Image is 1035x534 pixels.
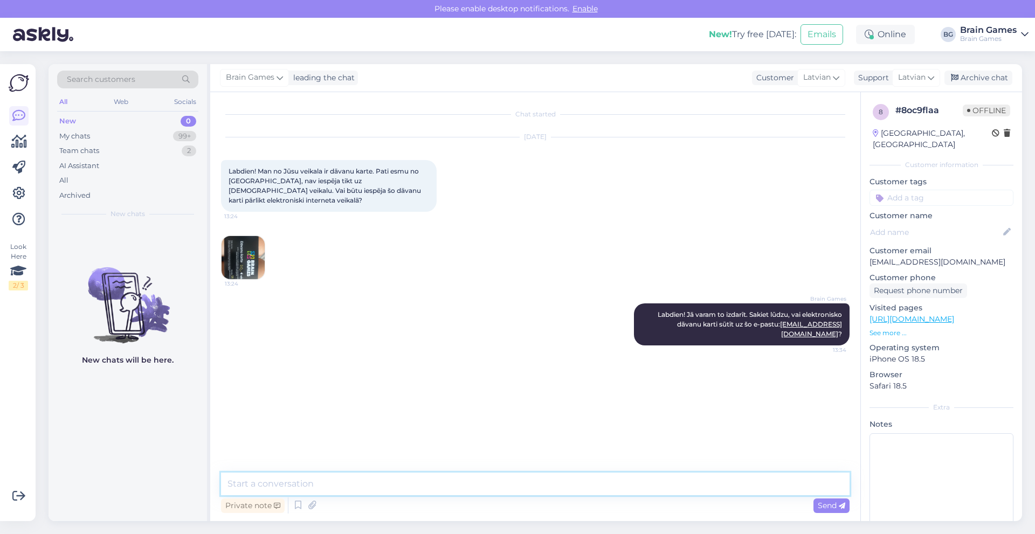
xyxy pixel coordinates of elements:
div: New [59,116,76,127]
input: Add name [870,226,1001,238]
div: Archived [59,190,91,201]
div: Socials [172,95,198,109]
p: Customer name [870,210,1013,221]
span: Labdien! Man no Jūsu veikala ir dāvanu karte. Pati esmu no [GEOGRAPHIC_DATA], nav iespēja tikt uz... [229,167,423,204]
p: iPhone OS 18.5 [870,353,1013,365]
div: [GEOGRAPHIC_DATA], [GEOGRAPHIC_DATA] [873,128,992,150]
p: Browser [870,369,1013,380]
p: Safari 18.5 [870,380,1013,392]
p: See more ... [870,328,1013,338]
div: Brain Games [960,34,1017,43]
input: Add a tag [870,190,1013,206]
div: 0 [181,116,196,127]
span: 13:34 [806,346,846,354]
p: Notes [870,419,1013,430]
div: Private note [221,498,285,513]
button: Emails [801,24,843,45]
a: [URL][DOMAIN_NAME] [870,314,954,324]
div: 2 [182,145,196,156]
p: Customer phone [870,272,1013,283]
img: No chats [49,248,207,345]
div: Request phone number [870,283,967,298]
p: Customer tags [870,176,1013,188]
div: Customer [752,72,794,84]
p: Operating system [870,342,1013,353]
div: 99+ [173,131,196,142]
div: Chat started [221,109,850,119]
p: New chats will be here. [82,355,174,366]
img: Attachment [222,236,265,279]
div: BG [941,27,956,42]
span: 8 [879,108,883,116]
div: leading the chat [289,72,355,84]
div: Extra [870,403,1013,412]
div: All [59,175,68,186]
div: Brain Games [960,26,1017,34]
div: Look Here [9,242,28,290]
div: 2 / 3 [9,281,28,290]
div: AI Assistant [59,161,99,171]
div: Team chats [59,145,99,156]
span: Latvian [803,72,831,84]
span: Search customers [67,74,135,85]
span: 13:24 [225,280,265,288]
div: Online [856,25,915,44]
span: 13:24 [224,212,265,220]
span: Enable [569,4,601,13]
span: Offline [963,105,1010,116]
div: Customer information [870,160,1013,170]
div: # 8oc9flaa [895,104,963,117]
span: Brain Games [226,72,274,84]
div: Archive chat [944,71,1012,85]
a: [EMAIL_ADDRESS][DOMAIN_NAME] [780,320,842,338]
p: [EMAIL_ADDRESS][DOMAIN_NAME] [870,256,1013,268]
div: Try free [DATE]: [709,28,796,41]
div: My chats [59,131,90,142]
div: [DATE] [221,132,850,142]
span: New chats [111,209,145,219]
span: Latvian [898,72,926,84]
span: Brain Games [806,295,846,303]
span: Send [818,501,845,510]
div: All [57,95,70,109]
a: Brain GamesBrain Games [960,26,1029,43]
div: Support [854,72,889,84]
div: Web [112,95,130,109]
img: Askly Logo [9,73,29,93]
span: Labdien! Jā varam to izdarīt. Sakiet lūdzu, vai elektronisko dāvanu karti sūtīt uz šo e-pastu: ? [658,310,844,338]
p: Customer email [870,245,1013,256]
b: New! [709,29,732,39]
p: Visited pages [870,302,1013,314]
